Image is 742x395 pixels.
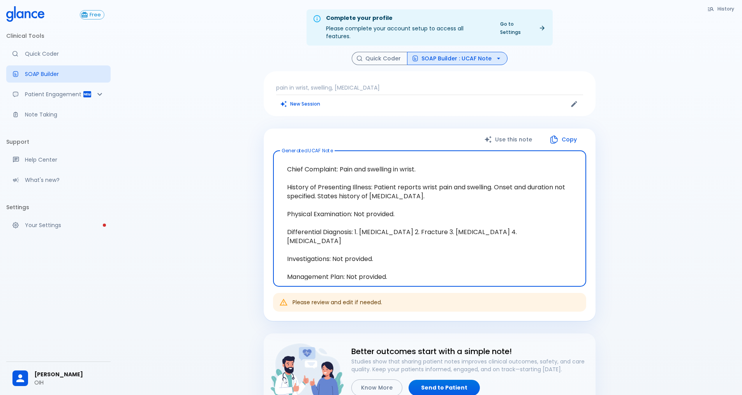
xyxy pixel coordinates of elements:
a: Please complete account setup [6,217,111,234]
div: Please complete your account setup to access all features. [326,12,489,43]
a: Click to view or change your subscription [80,10,111,19]
p: Studies show that sharing patient notes improves clinical outcomes, safety, and care quality. Kee... [351,358,589,373]
button: History [703,3,739,14]
p: OIH [34,379,104,386]
li: Settings [6,198,111,217]
a: Advanced note-taking [6,106,111,123]
button: Use this note [476,132,541,148]
div: Please review and edit if needed. [293,295,382,309]
div: Recent updates and feature releases [6,171,111,189]
p: Help Center [25,156,104,164]
p: SOAP Builder [25,70,104,78]
p: Patient Engagement [25,90,83,98]
button: Free [80,10,104,19]
span: Free [86,12,104,18]
button: Clears all inputs and results. [276,98,325,109]
a: Docugen: Compose a clinical documentation in seconds [6,65,111,83]
textarea: Chief Complaint: Pain and swelling in wrist. History of Presenting Illness: Patient reports wrist... [278,157,581,280]
span: [PERSON_NAME] [34,370,104,379]
p: Quick Coder [25,50,104,58]
div: Complete your profile [326,14,489,23]
p: What's new? [25,176,104,184]
li: Support [6,132,111,151]
a: Moramiz: Find ICD10AM codes instantly [6,45,111,62]
h6: Better outcomes start with a simple note! [351,345,589,358]
p: Your Settings [25,221,104,229]
div: Patient Reports & Referrals [6,86,111,103]
a: Get help from our support team [6,151,111,168]
button: Quick Coder [352,52,407,65]
button: Copy [541,132,586,148]
p: Note Taking [25,111,104,118]
p: pain in wrist, swelling, [MEDICAL_DATA] [276,84,583,92]
a: Go to Settings [495,18,550,38]
div: [PERSON_NAME]OIH [6,365,111,392]
button: SOAP Builder : UCAF Note [407,52,508,65]
li: Clinical Tools [6,26,111,45]
button: Edit [568,98,580,110]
